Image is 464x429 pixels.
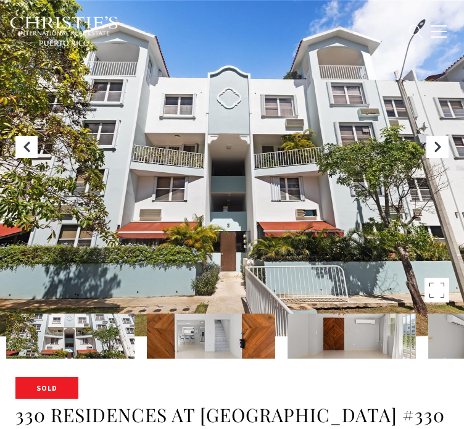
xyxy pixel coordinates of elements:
[147,314,275,359] img: 330 RESIDENCES AT ESCORIAL #330
[15,377,78,399] span: Sold
[6,314,135,359] img: 330 RESIDENCES AT ESCORIAL #330
[9,16,119,47] img: Christie's International Real Estate black text logo
[288,314,416,359] img: 330 RESIDENCES AT ESCORIAL #330
[15,404,449,427] h1: 330 RESIDENCES AT [GEOGRAPHIC_DATA] #330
